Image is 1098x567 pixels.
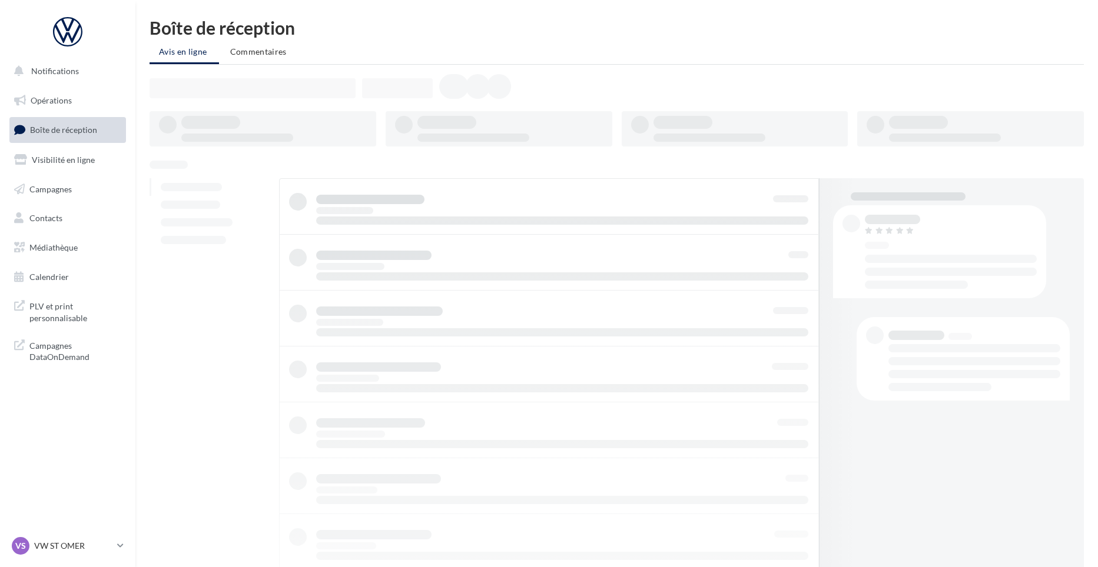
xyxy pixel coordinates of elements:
[29,338,121,363] span: Campagnes DataOnDemand
[29,242,78,252] span: Médiathèque
[7,235,128,260] a: Médiathèque
[9,535,126,557] a: VS VW ST OMER
[150,19,1084,36] div: Boîte de réception
[7,177,128,202] a: Campagnes
[7,265,128,289] a: Calendrier
[7,88,128,113] a: Opérations
[31,95,72,105] span: Opérations
[30,125,97,135] span: Boîte de réception
[7,293,128,328] a: PLV et print personnalisable
[32,155,95,165] span: Visibilité en ligne
[29,184,72,194] span: Campagnes
[34,540,112,552] p: VW ST OMER
[29,272,69,282] span: Calendrier
[29,213,62,223] span: Contacts
[31,66,79,76] span: Notifications
[7,148,128,172] a: Visibilité en ligne
[7,59,124,84] button: Notifications
[7,117,128,142] a: Boîte de réception
[15,540,26,552] span: VS
[29,298,121,323] span: PLV et print personnalisable
[7,333,128,368] a: Campagnes DataOnDemand
[7,206,128,231] a: Contacts
[230,46,287,56] span: Commentaires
